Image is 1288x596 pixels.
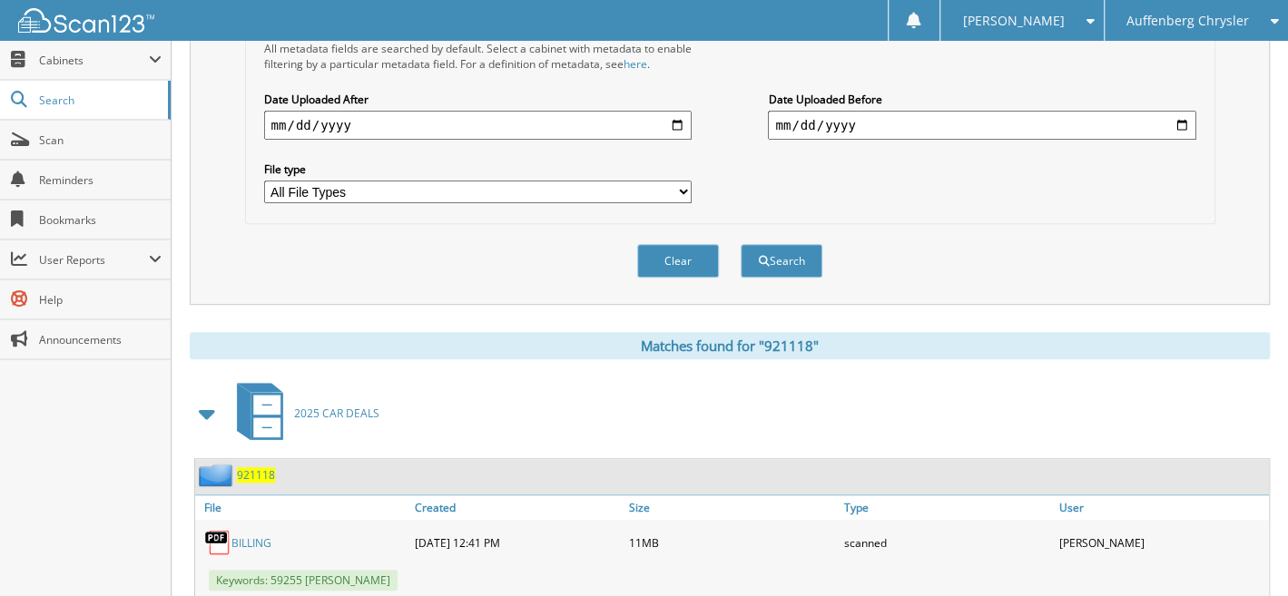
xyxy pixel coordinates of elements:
div: Matches found for "921118" [190,332,1270,359]
a: here [624,56,647,72]
a: Size [624,495,840,520]
span: 2025 CAR DEALS [294,405,379,421]
a: BILLING [231,535,271,551]
div: 11MB [624,524,840,561]
span: Help [39,292,162,308]
span: Search [39,93,159,108]
a: Type [840,495,1055,520]
label: Date Uploaded Before [768,92,1195,107]
img: scan123-logo-white.svg [18,8,154,33]
div: scanned [840,524,1055,561]
div: [PERSON_NAME] [1054,524,1269,561]
label: File type [264,161,692,177]
div: [DATE] 12:41 PM [410,524,625,561]
a: 2025 CAR DEALS [226,377,379,449]
span: Keywords: 59255 [PERSON_NAME] [209,570,398,591]
button: Clear [637,244,719,278]
span: User Reports [39,252,149,268]
img: folder2.png [199,464,237,486]
span: [PERSON_NAME] [962,15,1064,26]
span: Scan [39,132,162,148]
div: All metadata fields are searched by default. Select a cabinet with metadata to enable filtering b... [264,41,692,72]
span: Bookmarks [39,212,162,228]
span: Auffenberg Chrysler [1126,15,1249,26]
iframe: Chat Widget [1197,509,1288,596]
a: 921118 [237,467,275,483]
button: Search [741,244,822,278]
span: Reminders [39,172,162,188]
input: end [768,111,1195,140]
img: PDF.png [204,529,231,556]
a: File [195,495,410,520]
input: start [264,111,692,140]
a: Created [410,495,625,520]
span: Announcements [39,332,162,347]
span: Cabinets [39,53,149,68]
label: Date Uploaded After [264,92,692,107]
a: User [1054,495,1269,520]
